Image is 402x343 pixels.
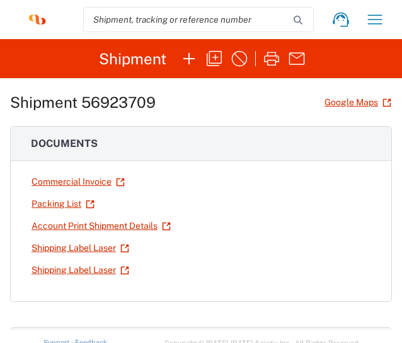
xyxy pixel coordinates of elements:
input: Shipment, tracking or reference number [84,8,294,32]
h1: Shipment 56923709 [10,93,156,112]
h2: Shipment [99,50,166,67]
a: Commercial Invoice [31,171,125,193]
a: Shipping Label Laser [31,237,130,259]
span: Documents [31,137,98,149]
a: Account Print Shipment Details [31,215,171,237]
a: Shipping Label Laser [31,259,130,281]
a: Packing List [31,193,95,215]
a: Google Maps [324,91,392,113]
